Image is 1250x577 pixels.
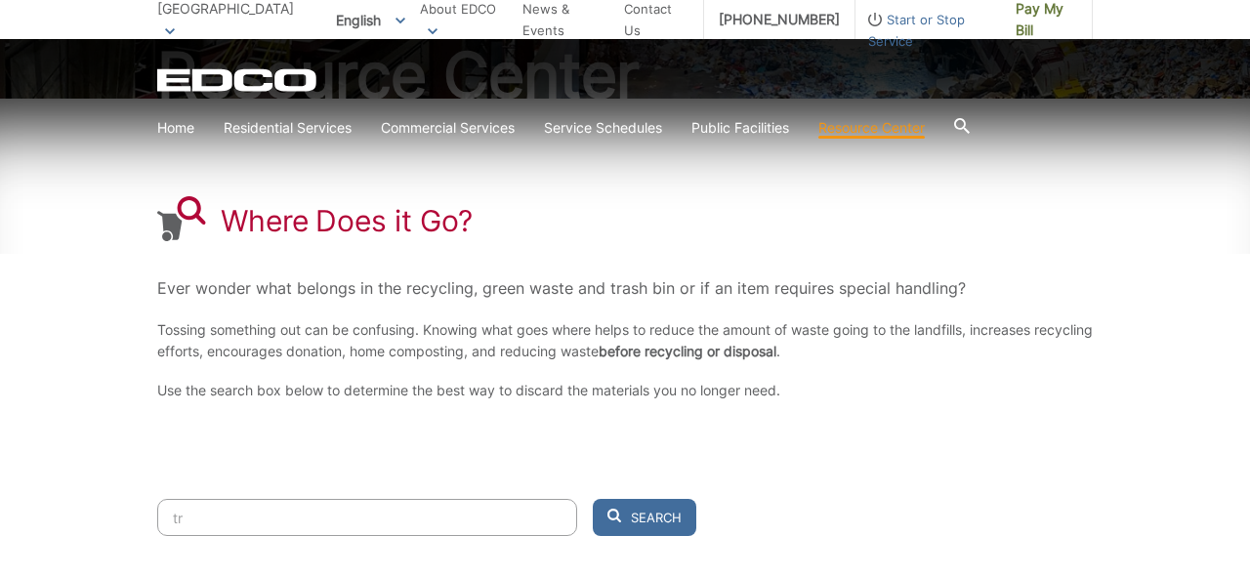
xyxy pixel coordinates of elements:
[157,274,1093,302] p: Ever wonder what belongs in the recycling, green waste and trash bin or if an item requires speci...
[157,499,577,536] input: Search
[157,117,194,139] a: Home
[381,117,515,139] a: Commercial Services
[691,117,789,139] a: Public Facilities
[818,117,925,139] a: Resource Center
[599,343,776,359] strong: before recycling or disposal
[157,319,1093,362] p: Tossing something out can be confusing. Knowing what goes where helps to reduce the amount of was...
[221,203,473,238] h1: Where Does it Go?
[544,117,662,139] a: Service Schedules
[321,4,420,36] span: English
[631,509,682,526] span: Search
[224,117,352,139] a: Residential Services
[593,499,696,536] button: Search
[157,380,1093,401] p: Use the search box below to determine the best way to discard the materials you no longer need.
[157,68,319,92] a: EDCD logo. Return to the homepage.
